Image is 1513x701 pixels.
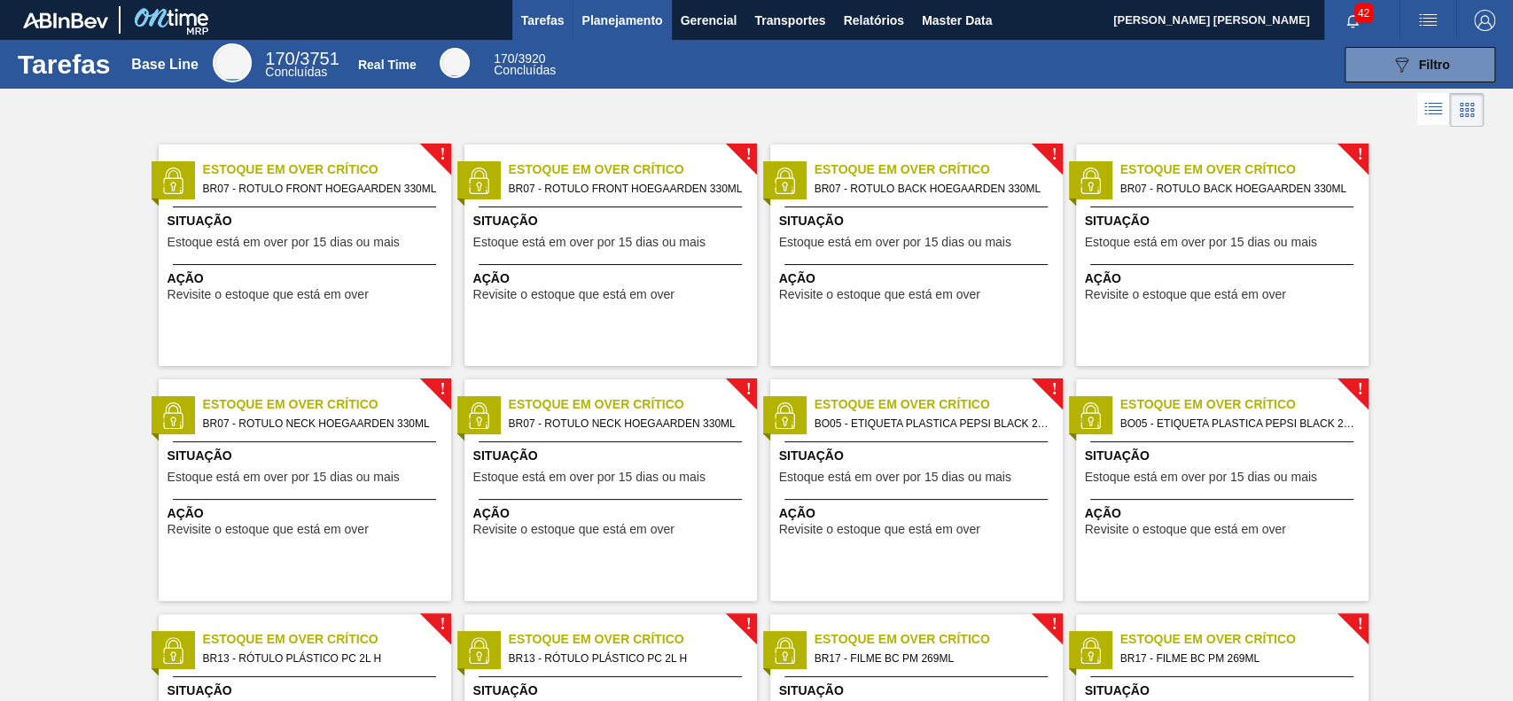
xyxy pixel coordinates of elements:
span: Revisite o estoque que está em over [779,288,980,301]
span: ! [1051,618,1057,631]
span: Estoque em Over Crítico [509,160,757,179]
img: userActions [1417,10,1439,31]
img: status [160,637,186,664]
span: BO05 - ETIQUETA PLASTICA PEPSI BLACK 250ML [1120,414,1354,433]
span: ! [1051,383,1057,396]
span: Situação [779,682,1058,700]
span: Situação [779,212,1058,230]
span: Revisite o estoque que está em over [473,288,675,301]
img: status [771,167,798,194]
span: Situação [168,212,447,230]
img: status [160,402,186,429]
span: Estoque está em over por 15 dias ou mais [779,471,1011,484]
span: Estoque em Over Crítico [1120,395,1369,414]
span: Estoque em Over Crítico [203,395,451,414]
span: Revisite o estoque que está em over [168,288,369,301]
span: ! [745,383,751,396]
span: Situação [1085,447,1364,465]
span: Estoque em Over Crítico [1120,630,1369,649]
span: ! [440,148,445,161]
span: Estoque está em over por 15 dias ou mais [473,236,706,249]
span: Situação [168,447,447,465]
span: BR07 - ROTULO BACK HOEGAARDEN 330ML [1120,179,1354,199]
span: Situação [779,447,1058,465]
span: Master Data [922,10,992,31]
div: Real Time [494,53,556,76]
span: BR13 - RÓTULO PLÁSTICO PC 2L H [203,649,437,668]
span: Situação [473,682,753,700]
span: BR07 - ROTULO FRONT HOEGAARDEN 330ML [509,179,743,199]
span: Relatórios [843,10,903,31]
img: Logout [1474,10,1495,31]
button: Filtro [1345,47,1495,82]
img: status [1077,402,1104,429]
span: ! [1357,148,1362,161]
span: Tarefas [521,10,565,31]
span: Estoque está em over por 15 dias ou mais [1085,471,1317,484]
span: Estoque em Over Crítico [203,160,451,179]
div: Visão em Cards [1450,93,1484,127]
span: Concluídas [494,63,556,77]
span: Situação [473,212,753,230]
span: Estoque em Over Crítico [509,395,757,414]
span: Concluídas [265,65,327,79]
span: ! [745,148,751,161]
img: status [771,402,798,429]
span: Estoque está em over por 15 dias ou mais [779,236,1011,249]
span: Ação [779,504,1058,523]
span: Ação [168,504,447,523]
img: status [465,167,492,194]
div: Real Time [440,48,470,78]
span: ! [1357,383,1362,396]
span: Estoque em Over Crítico [1120,160,1369,179]
span: Ação [473,269,753,288]
span: BR07 - ROTULO NECK HOEGAARDEN 330ML [509,414,743,433]
span: Transportes [754,10,825,31]
span: / 3920 [494,51,545,66]
span: ! [440,383,445,396]
div: Real Time [358,58,417,72]
h1: Tarefas [18,54,111,74]
img: status [465,637,492,664]
span: Estoque está em over por 15 dias ou mais [168,236,400,249]
span: Estoque está em over por 15 dias ou mais [168,471,400,484]
span: Ação [779,269,1058,288]
span: BR13 - RÓTULO PLÁSTICO PC 2L H [509,649,743,668]
span: Estoque em Over Crítico [815,630,1063,649]
img: status [1077,637,1104,664]
div: Base Line [131,57,199,73]
img: status [160,167,186,194]
span: BR17 - FILME BC PM 269ML [1120,649,1354,668]
img: TNhmsLtSVTkK8tSr43FrP2fwEKptu5GPRR3wAAAABJRU5ErkJggg== [23,12,108,28]
span: Estoque está em over por 15 dias ou mais [473,471,706,484]
span: Situação [168,682,447,700]
span: Ação [168,269,447,288]
span: Situação [1085,682,1364,700]
span: Estoque em Over Crítico [203,630,451,649]
span: BR07 - ROTULO NECK HOEGAARDEN 330ML [203,414,437,433]
span: BR07 - ROTULO BACK HOEGAARDEN 330ML [815,179,1049,199]
span: ! [440,618,445,631]
span: Ação [1085,269,1364,288]
span: Revisite o estoque que está em over [1085,523,1286,536]
span: Planejamento [581,10,662,31]
div: Base Line [265,51,339,78]
span: / 3751 [265,49,339,68]
div: Base Line [213,43,252,82]
span: Estoque em Over Crítico [815,395,1063,414]
span: BR17 - FILME BC PM 269ML [815,649,1049,668]
span: Revisite o estoque que está em over [473,523,675,536]
span: Estoque em Over Crítico [509,630,757,649]
span: Situação [473,447,753,465]
button: Notificações [1324,8,1381,33]
span: Gerencial [681,10,737,31]
img: status [771,637,798,664]
span: Revisite o estoque que está em over [779,523,980,536]
span: BR07 - ROTULO FRONT HOEGAARDEN 330ML [203,179,437,199]
span: ! [1051,148,1057,161]
span: 170 [265,49,294,68]
span: Ação [1085,504,1364,523]
span: Estoque em Over Crítico [815,160,1063,179]
span: ! [1357,618,1362,631]
span: Situação [1085,212,1364,230]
